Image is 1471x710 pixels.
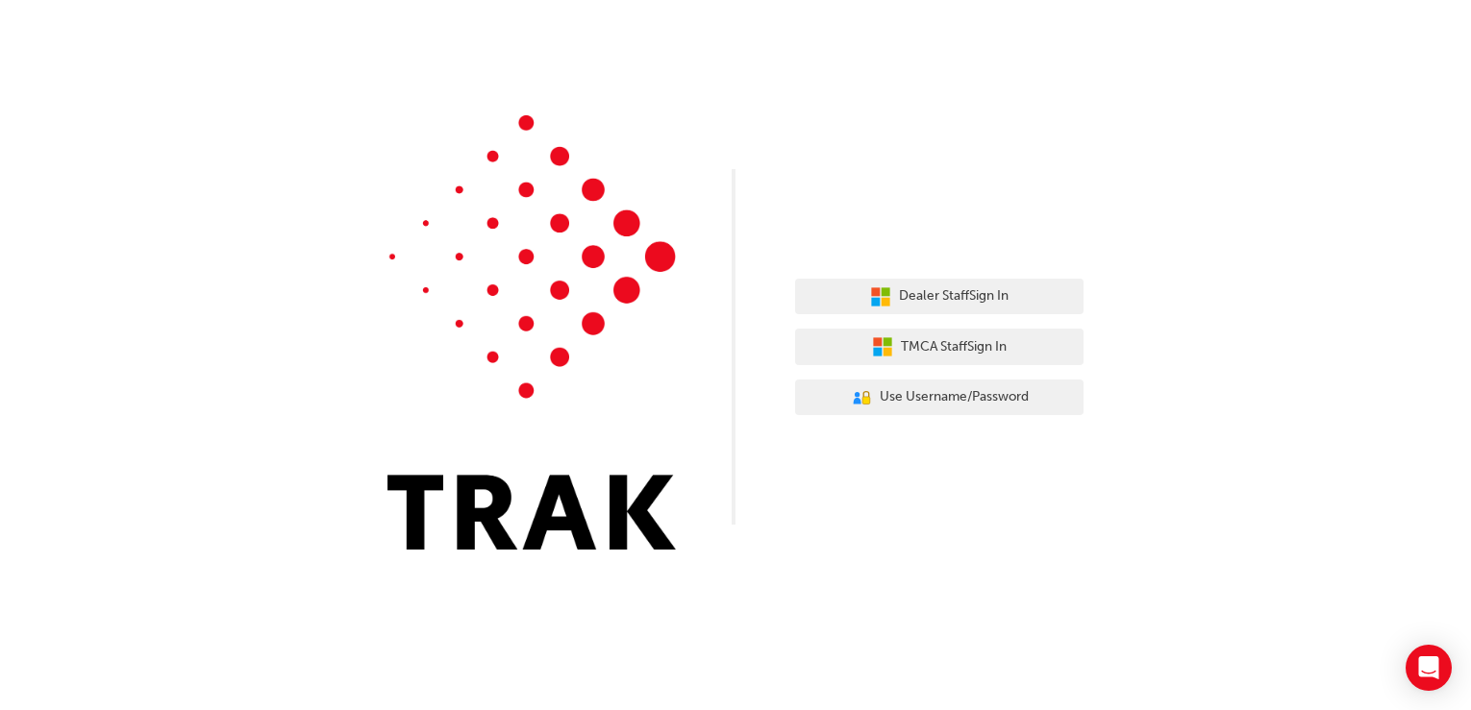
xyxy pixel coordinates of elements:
button: Use Username/Password [795,379,1084,416]
span: Use Username/Password [880,386,1029,408]
div: Open Intercom Messenger [1406,645,1452,691]
span: TMCA Staff Sign In [901,336,1007,358]
span: Dealer Staff Sign In [899,285,1009,307]
button: Dealer StaffSign In [795,279,1084,315]
img: Trak [387,115,676,550]
button: TMCA StaffSign In [795,329,1084,365]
